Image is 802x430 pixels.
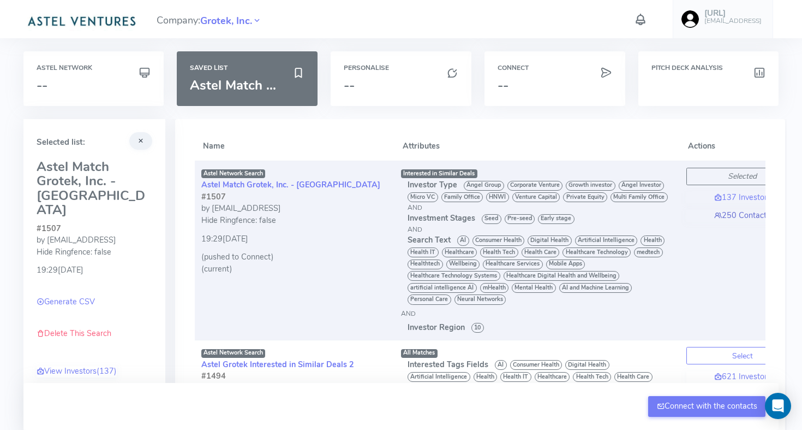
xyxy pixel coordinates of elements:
[408,248,439,257] span: Health IT
[201,370,388,382] div: #1494
[500,372,531,382] span: Health IT
[480,248,518,257] span: Health Tech
[37,138,152,147] h5: Selected list:
[201,263,388,275] div: (current)
[704,17,762,25] h6: [EMAIL_ADDRESS]
[408,294,451,304] span: Personal Care
[504,271,620,281] span: Healthcare Digital Health and Wellbeing
[507,181,563,191] span: Corporate Venture
[408,359,488,370] span: Interested Tags Fields
[566,181,615,191] span: Growth investor
[765,393,791,419] div: Open Intercom Messenger
[97,366,117,376] span: (137)
[471,323,484,333] span: 10
[472,235,525,245] span: Consumer Health
[559,283,632,293] span: AI and Machine Learning
[641,235,665,245] span: Health
[201,359,354,370] a: Astel Grotek Interested in Similar Deals 2
[565,360,609,370] span: Digital Health
[686,210,799,222] a: 250 Contacts
[37,328,111,339] a: Delete This Search
[686,192,799,204] a: 137 Investors
[505,214,535,224] span: Pre-seed
[535,372,570,382] span: Healthcare
[651,64,766,72] h6: Pitch Deck Analysis
[681,10,699,28] img: user-image
[157,10,262,29] span: Company:
[686,347,799,364] button: Select
[408,203,673,213] div: AND
[37,76,47,94] span: --
[522,248,560,257] span: Health Care
[37,246,152,258] div: Hide Ringfence: false
[403,169,475,178] span: Interested in Similar Deals
[512,283,556,293] span: Mental Health
[573,372,611,382] span: Health Tech
[441,192,483,202] span: Family Office
[512,192,560,202] span: Venture Capital
[442,248,477,257] span: Healthcare
[614,372,653,382] span: Health Care
[190,76,276,94] span: Astel Match ...
[538,214,574,224] span: Early stage
[408,234,451,245] span: Search Text
[201,203,388,215] div: by [EMAIL_ADDRESS]
[195,132,394,161] th: Name
[686,168,799,185] button: Selected
[37,223,152,235] div: #1507
[619,181,665,191] span: Angel Investor
[201,227,388,245] div: 19:29[DATE]
[394,132,680,161] th: Attributes
[563,192,607,202] span: Private Equity
[648,396,765,417] button: Connect with the contacts
[510,360,562,370] span: Consumer Health
[403,349,435,357] span: All Matches
[498,64,612,72] h6: Connect
[562,248,631,257] span: Healthcare Technology
[482,214,501,224] span: Seed
[401,309,673,319] div: AND
[408,322,465,333] span: Investor Region
[474,372,498,382] span: Health
[634,248,663,257] span: medtech
[190,64,304,72] h6: Saved List
[201,349,266,358] span: Astel Network Search
[37,234,152,246] div: by [EMAIL_ADDRESS]
[480,283,509,293] span: mHealth
[486,192,509,202] span: HNWI
[37,258,152,276] div: 19:29[DATE]
[611,192,668,202] span: Multi Family Office
[498,76,508,94] span: --
[464,181,504,191] span: Angel Group
[200,14,252,27] a: Grotek, Inc.
[37,160,152,217] h3: Astel Match Grotek, Inc. - [GEOGRAPHIC_DATA]
[408,192,438,202] span: Micro VC
[686,371,799,383] a: 621 Investors
[704,9,762,18] h5: [URL]
[446,260,480,269] span: Wellbeing
[408,260,443,269] span: Healthtech
[408,179,457,190] span: Investor Type
[495,360,507,370] span: AI
[344,64,458,72] h6: Personalise
[201,251,388,263] div: (pushed to Connect)
[546,260,585,269] span: Mobile Apps
[37,64,151,72] h6: Astel Network
[575,235,638,245] span: Artificial Intelligence
[201,215,388,227] div: Hide Ringfence: false
[344,76,355,94] span: --
[408,213,475,223] span: Investment Stages
[201,179,380,190] a: Astel Match Grotek, Inc. - [GEOGRAPHIC_DATA]
[201,169,266,178] span: Astel Network Search
[408,372,470,382] span: Artificial Intelligence
[408,225,673,234] div: AND
[454,294,506,304] span: Neural Networks
[528,235,572,245] span: Digital Health
[728,171,757,181] i: Selected
[457,235,469,245] span: AI
[37,296,95,307] a: Generate CSV
[408,283,477,293] span: artificial intelligence AI
[200,14,252,28] span: Grotek, Inc.
[201,191,388,203] div: #1507
[408,271,500,281] span: Healthcare Technology Systems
